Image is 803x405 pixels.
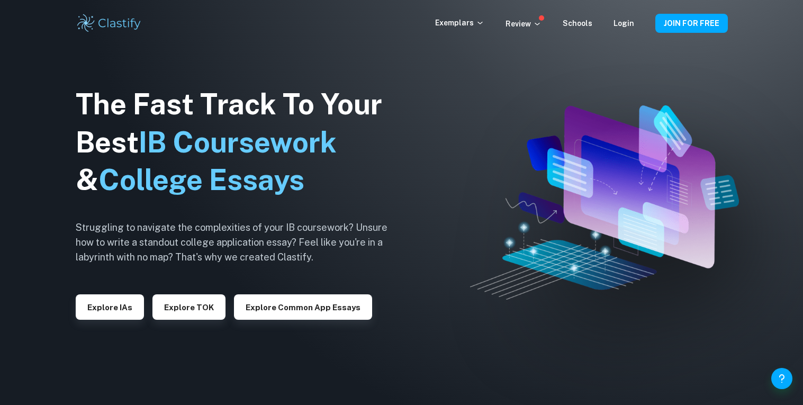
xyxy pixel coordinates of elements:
[506,18,542,30] p: Review
[613,19,634,28] a: Login
[98,163,304,196] span: College Essays
[76,294,144,320] button: Explore IAs
[771,368,792,389] button: Help and Feedback
[435,17,484,29] p: Exemplars
[470,105,739,300] img: Clastify hero
[563,19,592,28] a: Schools
[152,294,225,320] button: Explore TOK
[76,85,404,200] h1: The Fast Track To Your Best &
[76,220,404,265] h6: Struggling to navigate the complexities of your IB coursework? Unsure how to write a standout col...
[152,302,225,312] a: Explore TOK
[76,13,143,34] img: Clastify logo
[76,302,144,312] a: Explore IAs
[139,125,337,159] span: IB Coursework
[655,14,728,33] button: JOIN FOR FREE
[234,294,372,320] button: Explore Common App essays
[234,302,372,312] a: Explore Common App essays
